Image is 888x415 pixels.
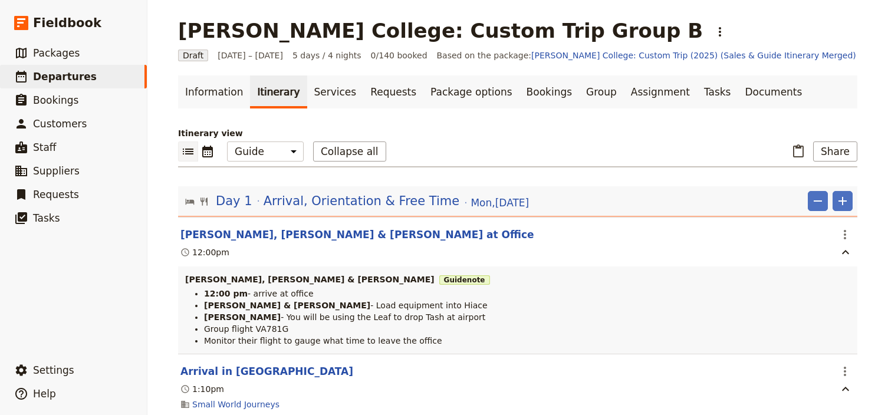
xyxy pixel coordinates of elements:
[738,75,809,108] a: Documents
[371,50,427,61] span: 0/140 booked
[423,75,519,108] a: Package options
[204,336,442,345] span: Monitor their flight to gauge what time to leave the office
[33,47,80,59] span: Packages
[33,71,97,83] span: Departures
[204,289,248,298] strong: 12:00 pm
[788,141,808,162] button: Paste itinerary item
[180,228,534,242] button: Edit this itinerary item
[833,191,853,211] button: Add
[531,51,856,60] a: [PERSON_NAME] College: Custom Trip (2025) (Sales & Guide Itinerary Merged)
[33,364,74,376] span: Settings
[178,75,250,108] a: Information
[178,19,703,42] h1: [PERSON_NAME] College: Custom Trip Group B
[519,75,579,108] a: Bookings
[835,361,855,381] button: Actions
[307,75,364,108] a: Services
[180,246,229,258] div: 12:00pm
[33,141,57,153] span: Staff
[813,141,857,162] button: Share
[710,22,730,42] button: Actions
[370,301,487,310] span: - Load equipment into Hiace
[697,75,738,108] a: Tasks
[204,301,370,310] strong: [PERSON_NAME] & [PERSON_NAME]
[313,141,386,162] button: Collapse all
[33,189,79,200] span: Requests
[471,196,529,210] span: Mon , [DATE]
[292,50,361,61] span: 5 days / 4 nights
[835,225,855,245] button: Actions
[439,275,490,285] span: Guide note
[185,192,529,210] button: Edit day information
[624,75,697,108] a: Assignment
[363,75,423,108] a: Requests
[264,192,460,210] span: Arrival, Orientation & Free Time
[198,141,218,162] button: Calendar view
[33,388,56,400] span: Help
[437,50,856,61] span: Based on the package:
[33,165,80,177] span: Suppliers
[178,141,198,162] button: List view
[178,127,857,139] p: Itinerary view
[180,383,224,395] div: 1:10pm
[204,312,281,322] strong: [PERSON_NAME]
[216,192,252,210] span: Day 1
[204,324,288,334] span: Group flight VA781G
[185,274,850,285] h3: [PERSON_NAME], [PERSON_NAME] & [PERSON_NAME]
[192,398,279,410] a: Small World Journeys
[579,75,624,108] a: Group
[218,50,283,61] span: [DATE] – [DATE]
[250,75,307,108] a: Itinerary
[33,14,101,32] span: Fieldbook
[281,312,485,322] span: - You will be using the Leaf to drop Tash at airport
[180,364,353,378] button: Edit this itinerary item
[808,191,828,211] button: Remove
[33,118,87,130] span: Customers
[248,289,314,298] span: - arrive at office
[33,94,78,106] span: Bookings
[178,50,208,61] span: Draft
[33,212,60,224] span: Tasks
